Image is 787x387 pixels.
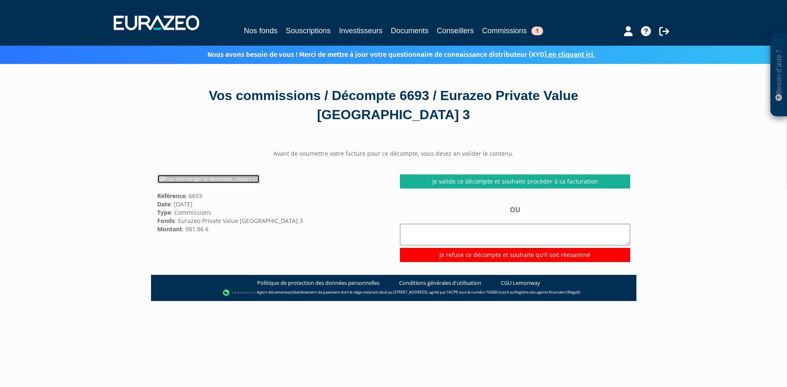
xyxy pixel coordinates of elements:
strong: Fonds [157,217,175,225]
a: Je valide ce décompte et souhaite procéder à sa facturation [400,174,630,189]
a: Souscriptions [286,25,331,37]
img: logo-lemonway.png [223,289,255,297]
a: Politique de protection des données personnelles [257,279,380,287]
div: - Agent de (établissement de paiement dont le siège social est situé au [STREET_ADDRESS], agréé p... [159,289,628,297]
a: Documents [391,25,429,37]
strong: Date [157,200,171,208]
div: OU [400,205,630,262]
a: Lemonway [273,289,292,295]
a: CGU Lemonway [501,279,540,287]
div: : 6693 : [DATE] : Commissions : Eurazeo Private Value [GEOGRAPHIC_DATA] 3 : 981,86 € [151,174,394,233]
a: Conseillers [437,25,474,37]
img: 1732889491-logotype_eurazeo_blanc_rvb.png [114,15,199,30]
span: 1 [531,27,543,35]
center: Avant de soumettre votre facture pour ce décompte, vous devez en valider le contenu. [151,149,636,158]
a: en cliquant ici. [548,50,595,59]
p: Besoin d'aide ? [774,38,784,113]
strong: Référence [157,192,185,200]
strong: Type [157,208,171,216]
a: Registre des agents financiers (Regafi) [514,289,580,295]
a: Commissions1 [482,25,543,38]
div: Vos commissions / Décompte 6693 / Eurazeo Private Value [GEOGRAPHIC_DATA] 3 [157,86,630,124]
a: Investisseurs [339,25,383,37]
a: Conditions générales d'utilisation [399,279,481,287]
p: Nous avons besoin de vous ! Merci de mettre à jour votre questionnaire de connaissance distribute... [183,48,595,60]
input: Je refuse ce décompte et souhaite qu'il soit réexaminé [400,248,630,262]
a: Nos fonds [244,25,278,37]
strong: Montant [157,225,182,233]
a: Pour télécharger le décompte, cliquez ici [157,174,260,184]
